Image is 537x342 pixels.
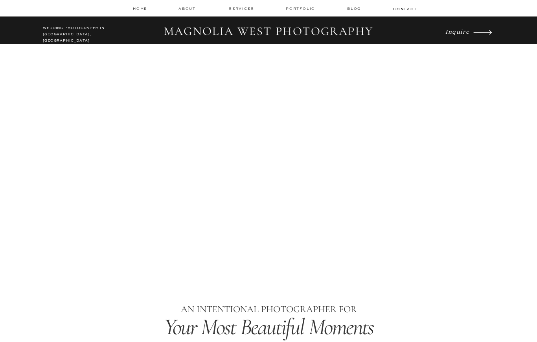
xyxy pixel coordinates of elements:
a: Inquire [445,26,471,37]
h2: MAGNOLIA WEST PHOTOGRAPHY [158,24,379,39]
a: contact [393,6,416,11]
i: Inquire [445,27,469,35]
a: Portfolio [286,6,317,11]
h1: Los Angeles Wedding Photographer [118,240,419,256]
a: services [229,6,255,11]
p: AN INTENTIONAL PHOTOGRAPHER FOR [118,302,420,317]
a: about [178,6,198,11]
a: home [133,6,148,11]
i: Timeless Images & an Unparalleled Experience [104,200,433,228]
h2: WEDDING PHOTOGRAPHY IN [GEOGRAPHIC_DATA], [GEOGRAPHIC_DATA] [43,25,112,39]
a: Blog [347,6,363,11]
i: Your Most Beautiful Moments [164,313,374,341]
